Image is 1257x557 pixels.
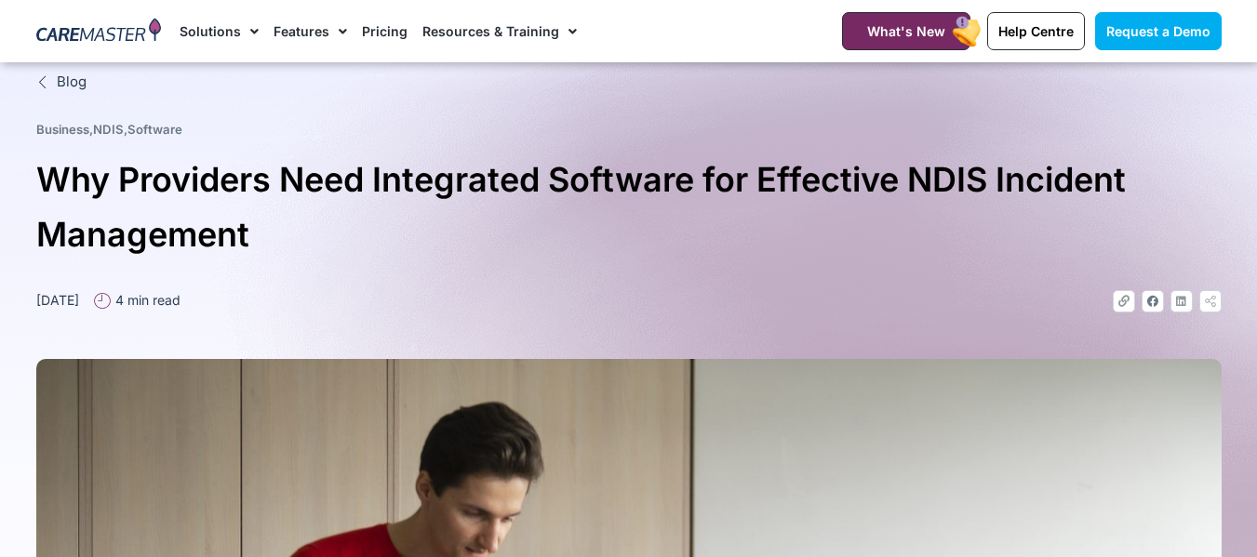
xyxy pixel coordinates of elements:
span: Help Centre [998,23,1074,39]
span: 4 min read [111,290,181,310]
span: Blog [52,72,87,93]
a: Request a Demo [1095,12,1222,50]
h1: Why Providers Need Integrated Software for Effective NDIS Incident Management [36,153,1222,262]
a: NDIS [93,122,124,137]
a: Business [36,122,89,137]
a: Software [127,122,182,137]
span: What's New [867,23,945,39]
span: Request a Demo [1106,23,1210,39]
a: What's New [842,12,970,50]
img: CareMaster Logo [36,18,162,46]
span: , , [36,122,182,137]
a: Help Centre [987,12,1085,50]
time: [DATE] [36,292,79,308]
a: Blog [36,72,1222,93]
